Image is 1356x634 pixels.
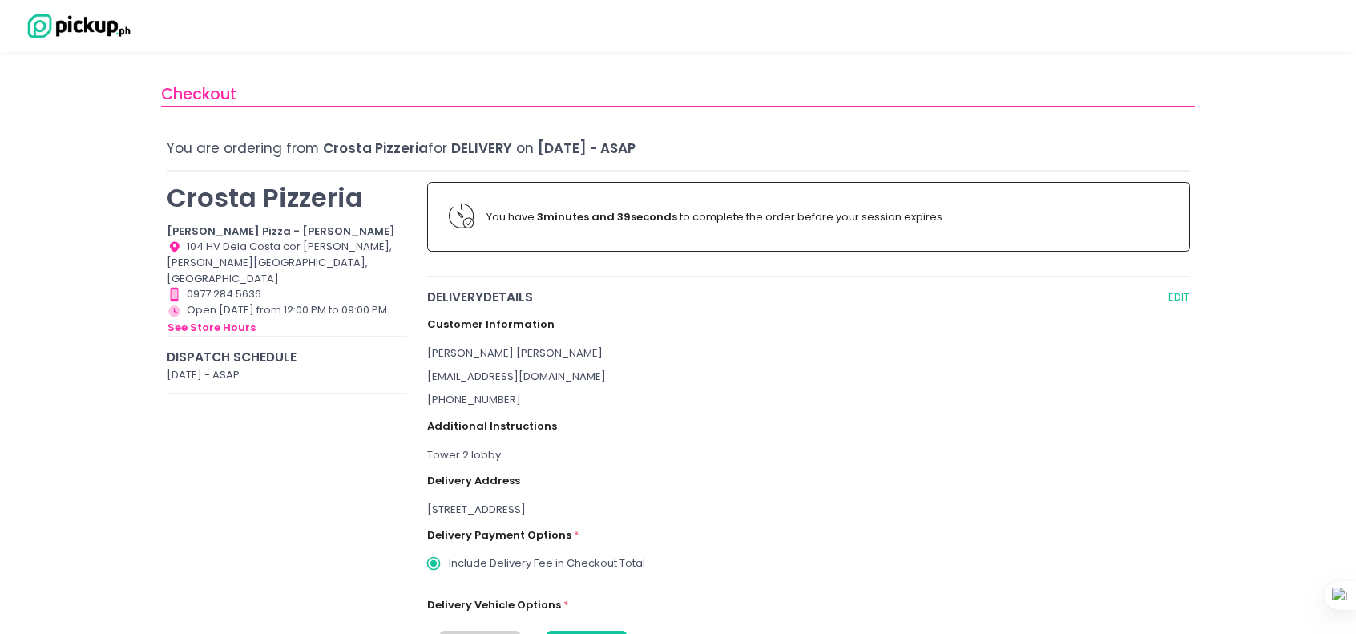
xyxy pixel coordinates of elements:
label: Additional Instructions [427,418,557,434]
div: You are ordering from for on [167,139,1190,159]
button: see store hours [167,319,256,337]
div: Tower 2 lobby [427,447,1190,463]
label: Customer Information [427,317,555,333]
div: [PERSON_NAME] [PERSON_NAME] [427,345,1190,361]
div: [EMAIL_ADDRESS][DOMAIN_NAME] [427,369,1190,385]
div: [DATE] - ASAP [167,367,408,383]
div: [PHONE_NUMBER] [427,392,1190,408]
div: 104 HV Dela Costa cor [PERSON_NAME], [PERSON_NAME][GEOGRAPHIC_DATA], [GEOGRAPHIC_DATA] [167,239,408,286]
span: Include Delivery Fee in Checkout Total [449,555,645,571]
span: Crosta Pizzeria [323,139,428,158]
img: logo [20,12,132,40]
span: [DATE] - ASAP [538,139,636,158]
label: Delivery Vehicle Options [427,597,561,613]
p: Crosta Pizzeria [167,182,408,213]
label: Delivery Payment Options [427,527,571,543]
div: Dispatch Schedule [167,348,408,366]
div: Checkout [161,83,1195,107]
span: Delivery [451,139,512,158]
div: You have to complete the order before your session expires. [486,209,1168,225]
div: [STREET_ADDRESS] [427,502,1190,518]
div: Open [DATE] from 12:00 PM to 09:00 PM [167,302,408,336]
b: 3 minutes and 39 seconds [537,209,677,224]
div: 0977 284 5636 [167,286,408,302]
label: Delivery Address [427,473,520,489]
span: delivery Details [427,288,1164,306]
b: [PERSON_NAME] Pizza - [PERSON_NAME] [167,224,395,239]
button: EDIT [1168,288,1190,306]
